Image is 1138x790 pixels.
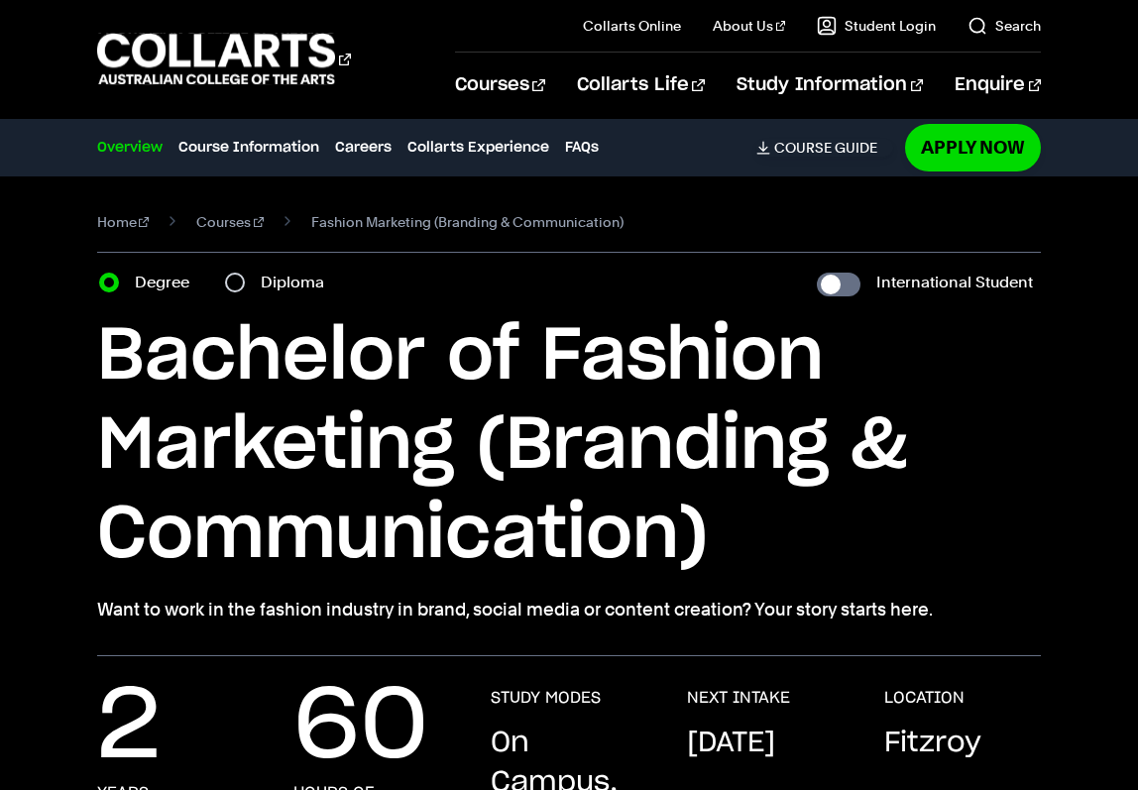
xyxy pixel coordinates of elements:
[311,208,624,236] span: Fashion Marketing (Branding & Communication)
[687,688,790,708] h3: NEXT INTAKE
[97,31,351,87] div: Go to homepage
[97,596,1042,623] p: Want to work in the fashion industry in brand, social media or content creation? Your story start...
[196,208,264,236] a: Courses
[817,16,936,36] a: Student Login
[293,688,428,767] p: 60
[737,53,923,118] a: Study Information
[261,269,336,296] label: Diploma
[955,53,1041,118] a: Enquire
[97,208,150,236] a: Home
[491,688,601,708] h3: STUDY MODES
[135,269,201,296] label: Degree
[178,137,319,159] a: Course Information
[756,139,893,157] a: Course Guide
[335,137,392,159] a: Careers
[884,688,965,708] h3: LOCATION
[97,312,1042,580] h1: Bachelor of Fashion Marketing (Branding & Communication)
[97,688,161,767] p: 2
[713,16,786,36] a: About Us
[407,137,549,159] a: Collarts Experience
[97,137,163,159] a: Overview
[884,724,981,763] p: Fitzroy
[455,53,545,118] a: Courses
[565,137,599,159] a: FAQs
[967,16,1041,36] a: Search
[687,724,775,763] p: [DATE]
[876,269,1033,296] label: International Student
[905,124,1041,170] a: Apply Now
[577,53,705,118] a: Collarts Life
[583,16,681,36] a: Collarts Online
